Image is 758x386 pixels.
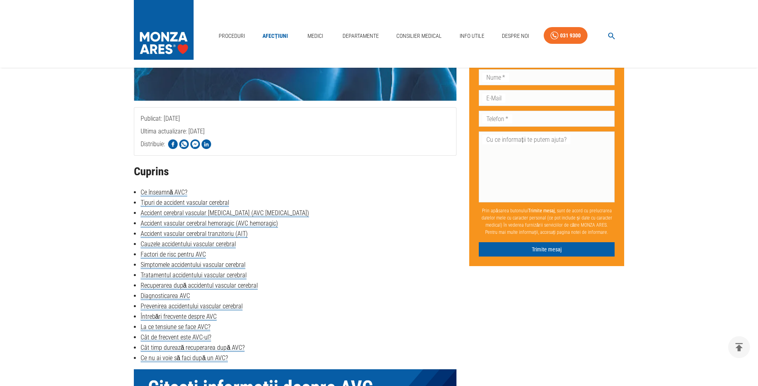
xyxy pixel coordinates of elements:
[179,139,189,149] img: Share on WhatsApp
[560,31,581,41] div: 031 9300
[141,115,180,154] span: Publicat: [DATE]
[141,240,236,248] a: Cauzele accidentului vascular cerebral
[134,165,457,178] h2: Cuprins
[479,242,615,257] button: Trimite mesaj
[259,28,291,44] a: Afecțiuni
[202,139,211,149] img: Share on LinkedIn
[141,230,248,238] a: Accident vascular cerebral tranzitoriu (AIT)
[168,139,178,149] img: Share on Facebook
[215,28,248,44] a: Proceduri
[728,336,750,358] button: delete
[141,139,165,149] p: Distribuie:
[528,208,555,214] b: Trimite mesaj
[141,188,188,196] a: Ce înseamnă AVC?
[141,323,210,331] a: La ce tensiune se face AVC?
[141,354,228,362] a: Ce nu ai voie să faci după un AVC?
[141,302,243,310] a: Prevenirea accidentului vascular cerebral
[141,292,190,300] a: Diagnosticarea AVC
[190,139,200,149] img: Share on Facebook Messenger
[456,28,488,44] a: Info Utile
[141,219,278,227] a: Accident vascular cerebral hemoragic (AVC hemoragic)
[499,28,532,44] a: Despre Noi
[141,261,245,269] a: Simptomele accidentului vascular cerebral
[302,28,328,44] a: Medici
[141,344,245,352] a: Cât timp durează recuperarea după AVC?
[479,204,615,239] p: Prin apăsarea butonului , sunt de acord cu prelucrarea datelor mele cu caracter personal (ce pot ...
[141,251,206,259] a: Factori de risc pentru AVC
[141,271,247,279] a: Tratamentul accidentului vascular cerebral
[141,313,217,321] a: Întrebări frecvente despre AVC
[141,199,229,207] a: Tipuri de accident vascular cerebral
[339,28,382,44] a: Departamente
[393,28,445,44] a: Consilier Medical
[141,127,205,167] span: Ultima actualizare: [DATE]
[544,27,588,44] a: 031 9300
[141,282,258,290] a: Recuperarea după accidentul vascular cerebral
[141,333,211,341] a: Cât de frecvent este AVC-ul?
[141,209,309,217] a: Accident cerebral vascular [MEDICAL_DATA] (AVC [MEDICAL_DATA])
